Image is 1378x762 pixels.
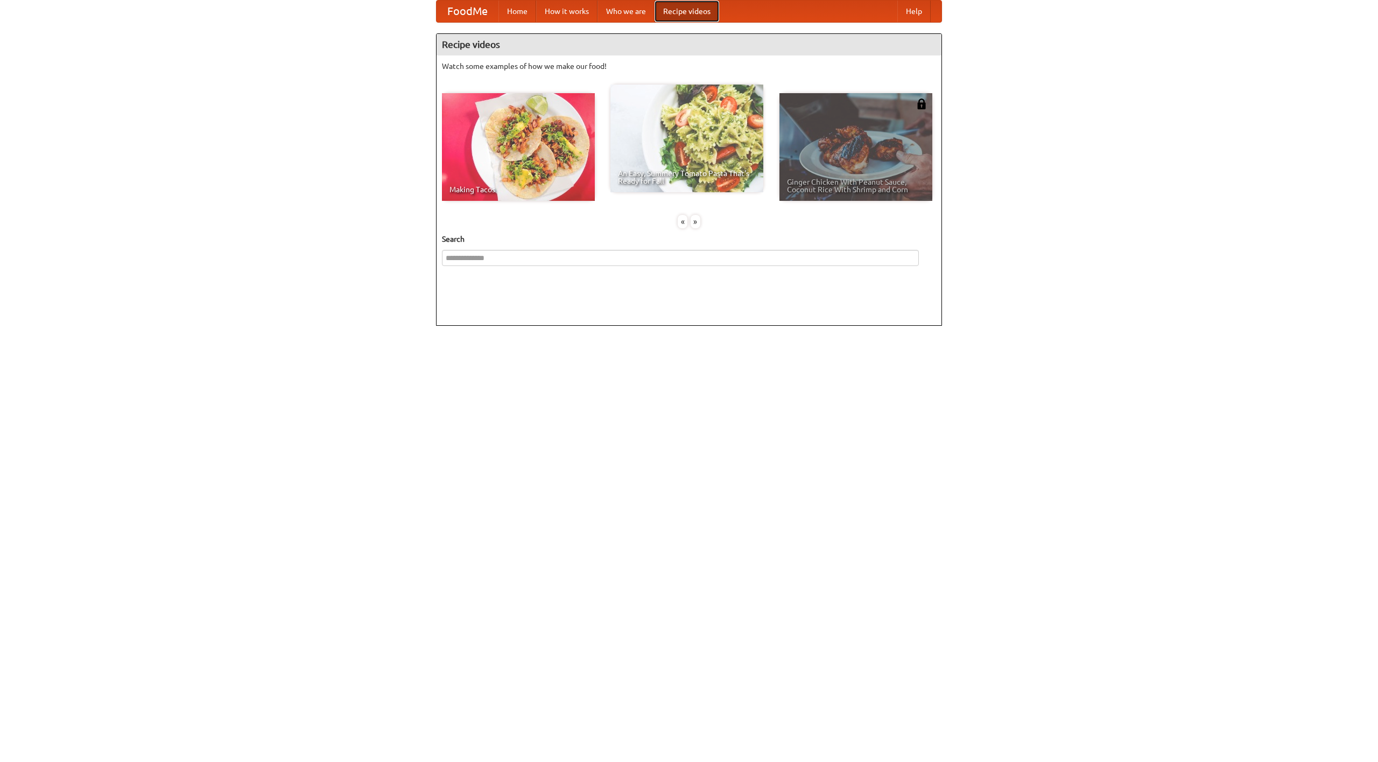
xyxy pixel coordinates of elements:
img: 483408.png [916,99,927,109]
div: « [678,215,687,228]
a: How it works [536,1,597,22]
h4: Recipe videos [437,34,941,55]
a: Recipe videos [655,1,719,22]
div: » [691,215,700,228]
a: An Easy, Summery Tomato Pasta That's Ready for Fall [610,85,763,192]
a: FoodMe [437,1,498,22]
span: Making Tacos [449,186,587,193]
p: Watch some examples of how we make our food! [442,61,936,72]
a: Making Tacos [442,93,595,201]
h5: Search [442,234,936,244]
a: Who we are [597,1,655,22]
span: An Easy, Summery Tomato Pasta That's Ready for Fall [618,170,756,185]
a: Help [897,1,931,22]
a: Home [498,1,536,22]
